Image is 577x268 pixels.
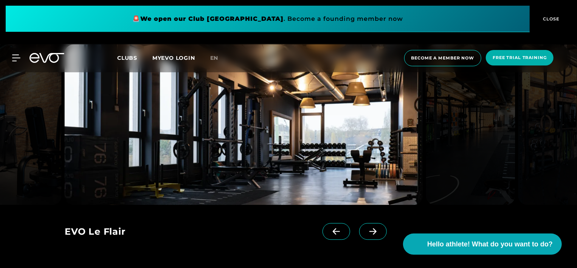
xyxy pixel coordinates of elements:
[411,55,475,61] span: Become a member now
[210,54,228,62] a: En
[117,55,137,61] span: Clubs
[210,55,219,61] span: En
[427,239,553,249] span: Hello athlete! What do you want to do?
[493,55,547,61] span: Free trial training
[426,45,515,205] img: EvoFitness
[152,55,195,61] a: MYEVO LOGIN
[541,16,560,22] span: CLOSE
[117,54,152,61] a: Clubs
[403,234,562,255] button: Hello athlete! What do you want to do?
[402,50,484,66] a: Become a member now
[65,45,423,205] img: EvoFitness
[484,50,556,66] a: Free trial training
[530,6,571,32] button: CLOSE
